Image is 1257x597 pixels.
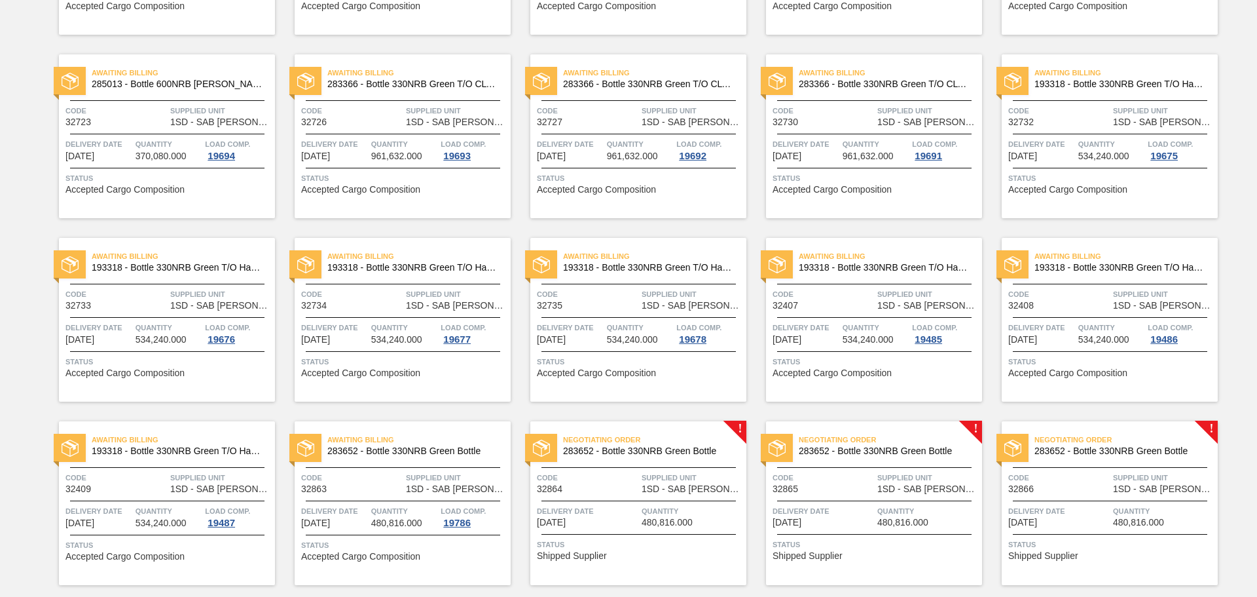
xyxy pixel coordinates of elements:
span: Awaiting Billing [327,66,511,79]
a: statusAwaiting Billing193318 - Bottle 330NRB Green T/O Handi Fly FishCode32407Supplied Unit1SD - ... [746,238,982,402]
span: Status [1008,538,1214,551]
span: Status [65,539,272,552]
span: 1SD - SAB Rosslyn Brewery [1113,117,1214,127]
span: Load Comp. [912,138,957,151]
span: Supplied Unit [406,288,507,301]
span: Code [65,288,167,301]
span: Status [537,538,743,551]
span: Code [301,288,403,301]
span: Delivery Date [773,321,839,334]
img: status [297,256,314,273]
span: 283366 - Bottle 330NRB Green T/O CLT Booster [563,79,736,89]
img: status [769,256,786,273]
div: 19675 [1148,151,1180,161]
a: statusAwaiting Billing285013 - Bottle 600NRB [PERSON_NAME]Code32723Supplied Unit1SD - SAB [PERSON... [39,54,275,218]
a: !statusNegotiating Order283652 - Bottle 330NRB Green BottleCode32864Supplied Unit1SD - SAB [PERSO... [511,421,746,585]
span: Quantity [1078,321,1145,334]
a: Load Comp.19677 [441,321,507,345]
span: 283652 - Bottle 330NRB Green Bottle [1034,446,1207,456]
span: Awaiting Billing [799,66,982,79]
span: 10/16/2025 [773,518,801,528]
span: 283652 - Bottle 330NRB Green Bottle [799,446,972,456]
span: Accepted Cargo Composition [1008,368,1127,378]
span: 193318 - Bottle 330NRB Green T/O Handi Fly Fish [1034,79,1207,89]
span: Code [1008,104,1110,117]
span: 480,816.000 [877,518,928,528]
span: Status [1008,172,1214,185]
span: 10/14/2025 [1008,151,1037,161]
span: Delivery Date [537,321,604,334]
span: 10/11/2025 [301,151,330,161]
span: 32866 [1008,484,1034,494]
span: 193318 - Bottle 330NRB Green T/O Handi Fly Fish [327,263,500,273]
span: Awaiting Billing [799,250,982,263]
span: Code [773,288,874,301]
span: 32726 [301,117,327,127]
span: 285013 - Bottle 600NRB Flint Corona [92,79,264,89]
span: Supplied Unit [642,288,743,301]
span: 193318 - Bottle 330NRB Green T/O Handi Fly Fish [92,446,264,456]
span: 1SD - SAB Rosslyn Brewery [406,117,507,127]
span: Accepted Cargo Composition [65,368,185,378]
span: 10/14/2025 [537,335,566,345]
a: statusAwaiting Billing193318 - Bottle 330NRB Green T/O Handi Fly FishCode32732Supplied Unit1SD - ... [982,54,1218,218]
span: Quantity [1078,138,1145,151]
span: 1SD - SAB Rosslyn Brewery [877,117,979,127]
a: statusAwaiting Billing283652 - Bottle 330NRB Green BottleCode32863Supplied Unit1SD - SAB [PERSON_... [275,421,511,585]
a: Load Comp.19675 [1148,138,1214,161]
span: Delivery Date [537,138,604,151]
span: 1SD - SAB Rosslyn Brewery [406,484,507,494]
a: Load Comp.19678 [676,321,743,345]
span: Supplied Unit [877,471,979,484]
img: status [1004,256,1021,273]
span: 1SD - SAB Rosslyn Brewery [877,484,979,494]
span: Status [773,355,979,368]
span: 10/14/2025 [773,335,801,345]
span: Delivery Date [301,505,368,518]
span: 961,632.000 [843,151,894,161]
span: Load Comp. [205,505,250,518]
span: Quantity [843,138,909,151]
span: Status [537,172,743,185]
span: 1SD - SAB Rosslyn Brewery [1113,301,1214,311]
span: Delivery Date [301,321,368,334]
span: Load Comp. [441,138,486,151]
span: Load Comp. [441,321,486,334]
span: Delivery Date [537,505,638,518]
span: 370,080.000 [136,151,187,161]
div: 19694 [205,151,238,161]
span: 534,240.000 [136,335,187,345]
span: Load Comp. [676,138,721,151]
span: Awaiting Billing [1034,250,1218,263]
span: Awaiting Billing [92,250,275,263]
span: 10/11/2025 [773,151,801,161]
span: Awaiting Billing [92,433,275,446]
a: Load Comp.19485 [912,321,979,345]
span: 480,816.000 [1113,518,1164,528]
span: Negotiating Order [799,433,982,446]
a: Load Comp.19694 [205,138,272,161]
span: Accepted Cargo Composition [537,368,656,378]
span: Quantity [136,505,202,518]
span: 1SD - SAB Rosslyn Brewery [170,484,272,494]
span: Status [1008,355,1214,368]
span: Status [65,355,272,368]
a: Load Comp.19487 [205,505,272,528]
span: Status [301,172,507,185]
div: 19693 [441,151,473,161]
span: 534,240.000 [371,335,422,345]
a: Load Comp.19691 [912,138,979,161]
span: Status [537,355,743,368]
span: Load Comp. [441,505,486,518]
span: Quantity [371,321,438,334]
span: Quantity [843,321,909,334]
span: Delivery Date [1008,321,1075,334]
a: statusAwaiting Billing193318 - Bottle 330NRB Green T/O Handi Fly FishCode32408Supplied Unit1SD - ... [982,238,1218,402]
span: Load Comp. [676,321,721,334]
span: 32409 [65,484,91,494]
span: Code [65,104,167,117]
img: status [769,73,786,90]
span: 961,632.000 [371,151,422,161]
a: !statusNegotiating Order283652 - Bottle 330NRB Green BottleCode32865Supplied Unit1SD - SAB [PERSO... [746,421,982,585]
div: 19486 [1148,334,1180,345]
